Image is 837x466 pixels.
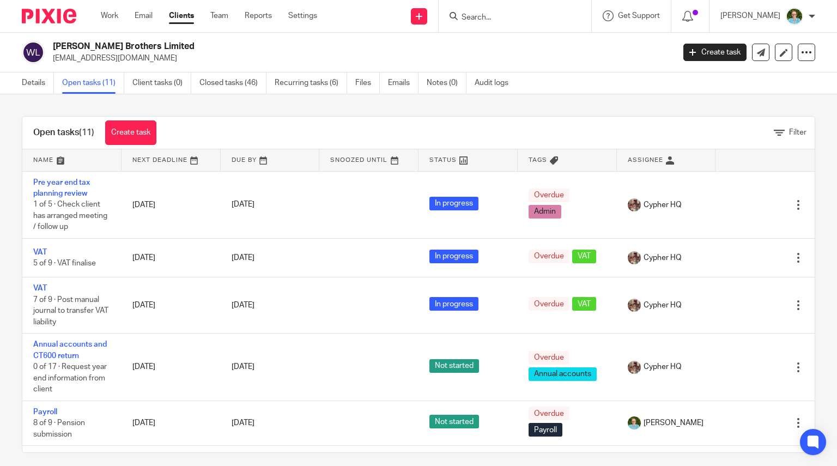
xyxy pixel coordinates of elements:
img: svg%3E [22,41,45,64]
span: Overdue [529,351,569,365]
span: [DATE] [232,301,254,309]
a: Files [355,72,380,94]
span: Cypher HQ [644,199,682,210]
img: A9EA1D9F-5CC4-4D49-85F1-B1749FAF3577.jpeg [628,299,641,312]
a: Pre year end tax planning review [33,179,90,197]
a: Create task [105,120,156,145]
span: Cypher HQ [644,300,682,311]
span: Admin [529,205,561,219]
a: Recurring tasks (6) [275,72,347,94]
span: Tags [529,157,547,163]
span: Status [429,157,457,163]
span: Annual accounts [529,367,597,381]
a: Email [135,10,153,21]
a: Details [22,72,54,94]
td: [DATE] [122,171,221,238]
img: U9kDOIcY.jpeg [786,8,803,25]
a: Open tasks (11) [62,72,124,94]
a: VAT [33,285,47,292]
a: Team [210,10,228,21]
a: Client tasks (0) [132,72,191,94]
span: [DATE] [232,363,254,371]
a: Payroll [33,408,57,416]
a: Settings [288,10,317,21]
td: [DATE] [122,334,221,401]
span: [DATE] [232,254,254,262]
img: U9kDOIcY.jpeg [628,416,641,429]
td: [DATE] [122,238,221,277]
span: [DATE] [232,201,254,209]
span: Filter [789,129,806,136]
span: Overdue [529,250,569,263]
span: [PERSON_NAME] [644,417,703,428]
p: [EMAIL_ADDRESS][DOMAIN_NAME] [53,53,667,64]
span: Cypher HQ [644,252,682,263]
a: Closed tasks (46) [199,72,266,94]
a: Audit logs [475,72,517,94]
span: Overdue [529,189,569,202]
span: 0 of 17 · Request year end information from client [33,363,107,393]
img: A9EA1D9F-5CC4-4D49-85F1-B1749FAF3577.jpeg [628,251,641,264]
td: [DATE] [122,277,221,334]
h1: Open tasks [33,127,94,138]
a: Notes (0) [427,72,466,94]
span: (11) [79,128,94,137]
a: Reports [245,10,272,21]
a: Create task [683,44,747,61]
input: Search [460,13,559,23]
h2: [PERSON_NAME] Brothers Limited [53,41,544,52]
span: 5 of 9 · VAT finalise [33,259,96,267]
span: Overdue [529,407,569,420]
span: Cypher HQ [644,361,682,372]
span: VAT [572,297,596,311]
span: VAT [572,250,596,263]
a: Work [101,10,118,21]
span: Not started [429,415,479,428]
span: In progress [429,250,478,263]
span: 1 of 5 · Check client has arranged meeting / follow up [33,201,107,231]
span: Snoozed Until [330,157,387,163]
img: Pixie [22,9,76,23]
span: 7 of 9 · Post manual journal to transfer VAT liability [33,296,108,326]
span: In progress [429,197,478,210]
p: [PERSON_NAME] [720,10,780,21]
span: Payroll [529,423,562,437]
a: Annual accounts and CT600 return [33,341,107,359]
a: Emails [388,72,418,94]
img: A9EA1D9F-5CC4-4D49-85F1-B1749FAF3577.jpeg [628,198,641,211]
td: [DATE] [122,401,221,445]
span: In progress [429,297,478,311]
span: [DATE] [232,419,254,427]
span: 8 of 9 · Pension submission [33,419,85,438]
span: Get Support [618,12,660,20]
a: Clients [169,10,194,21]
span: Overdue [529,297,569,311]
a: VAT [33,249,47,256]
span: Not started [429,359,479,373]
img: A9EA1D9F-5CC4-4D49-85F1-B1749FAF3577.jpeg [628,361,641,374]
